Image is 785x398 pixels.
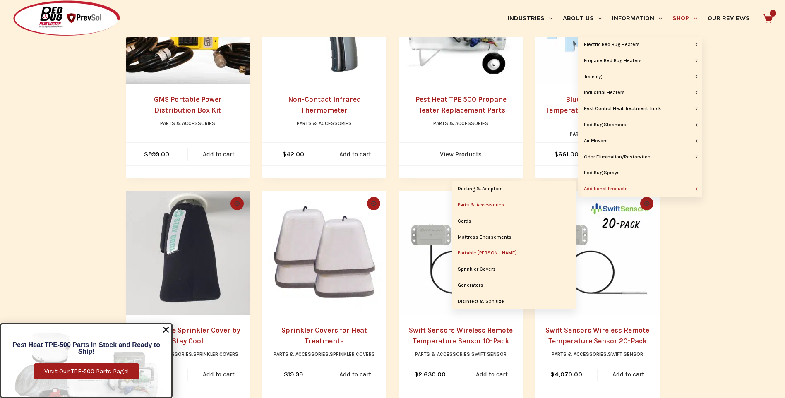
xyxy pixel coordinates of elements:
a: Propane Bed Bug Heaters [578,53,702,69]
a: Industrial Heaters [578,85,702,101]
a: Add to cart: “PrevSol Fire Sprinkler Cover by Stay Cool” [188,363,250,386]
a: Add to cart: “Swift Sensors Wireless Remote Temperature Sensor 10-Pack” [461,363,523,386]
li: , [274,350,375,359]
bdi: 2,630.00 [414,371,446,378]
a: Swift Sensor [608,351,643,357]
a: Sprinkler Covers [452,261,576,277]
a: Ducting & Adapters [452,181,576,197]
a: GMS Portable Power Distribution Box Kit [154,95,222,114]
a: Add to cart: “Swift Sensors Wireless Remote Temperature Sensor 20-Pack” [598,363,660,386]
a: Portable [PERSON_NAME] [452,245,576,261]
a: Add to cart: “Non-Contact Infrared Thermometer” [324,143,386,165]
a: Odor Elimination/Restoration [578,149,702,165]
a: Add to cart: “GMS Portable Power Distribution Box Kit” [188,143,250,165]
a: Electric Bed Bug Heaters [578,37,702,53]
a: Parts & Accessories [415,351,470,357]
a: Mattress Encasements [452,230,576,245]
a: Air Movers [578,133,702,149]
a: PrevSol Fire Sprinkler Cover by Stay Cool [136,326,240,345]
span: $ [284,371,288,378]
span: $ [550,371,555,378]
a: Parts & Accessories [452,197,576,213]
a: Disinfect & Sanitize [452,294,576,309]
a: Swift Sensor [471,351,507,357]
a: PrevSol Fire Sprinkler Cover by Stay Cool [126,191,250,315]
a: Cords [452,213,576,229]
a: Swift Sensors Wireless Remote Temperature Sensor 20-Pack [545,326,649,345]
li: , [137,350,238,359]
a: Swift Sensors Wireless Remote Temperature Sensor 10-Pack [399,191,523,315]
a: Parts & Accessories [570,131,625,137]
span: 1 [770,10,776,17]
button: Quick view toggle [367,197,380,210]
a: Parts & Accessories [433,120,488,126]
a: View Products [399,143,523,165]
a: Close [162,326,170,334]
bdi: 999.00 [144,151,169,158]
a: Bed Bug Sprays [578,165,702,181]
a: Parts & Accessories [552,351,607,357]
span: $ [554,151,558,158]
h6: Pest Heat TPE-500 Parts In Stock and Ready to Ship! [5,342,167,355]
a: Parts & Accessories [274,351,329,357]
a: Pest Control Heat Treatment Truck [578,101,702,117]
span: $ [414,371,418,378]
a: Bed Bug Steamers [578,117,702,133]
bdi: 661.00 [554,151,579,158]
bdi: 19.99 [284,371,303,378]
button: Open LiveChat chat widget [7,3,31,28]
a: Generators [452,278,576,293]
span: $ [144,151,148,158]
a: Pest Heat TPE 500 Propane Heater Replacement Parts [415,95,507,114]
a: Sprinkler Covers [330,351,375,357]
span: Visit Our TPE-500 Parts Page! [44,368,129,374]
a: Add to cart: “Sprinkler Covers for Heat Treatments” [324,363,386,386]
li: , [552,350,643,359]
a: Training [578,69,702,85]
button: Quick view toggle [230,197,244,210]
a: Bluetooth Wireless Temperature System TR42A – 4 pack [545,95,649,125]
a: Parts & Accessories [160,120,215,126]
a: Sprinkler Covers for Heat Treatments [281,326,367,345]
a: Visit Our TPE-500 Parts Page! [34,363,139,379]
a: Swift Sensors Wireless Remote Temperature Sensor 10-Pack [409,326,513,345]
a: Additional Products [578,181,702,197]
span: $ [282,151,286,158]
bdi: 4,070.00 [550,371,582,378]
a: Non-Contact Infrared Thermometer [288,95,361,114]
li: , [415,350,507,359]
a: Sprinkler Covers [193,351,238,357]
a: Swift Sensors Wireless Remote Temperature Sensor 20-Pack [535,191,660,315]
bdi: 42.00 [282,151,304,158]
button: Quick view toggle [640,197,653,210]
a: Sprinkler Covers for Heat Treatments [262,191,386,315]
a: Parts & Accessories [297,120,352,126]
